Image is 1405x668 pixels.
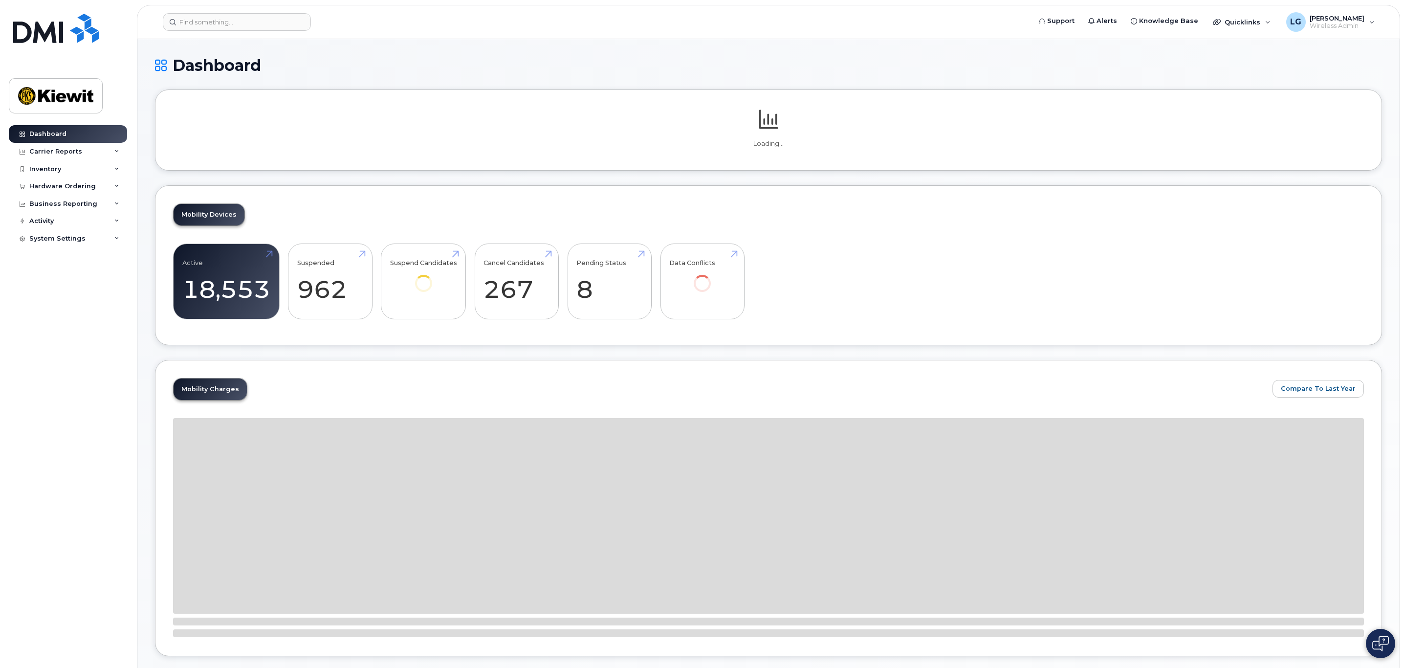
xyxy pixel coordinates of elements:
[576,249,642,314] a: Pending Status 8
[1372,636,1389,651] img: Open chat
[483,249,549,314] a: Cancel Candidates 267
[669,249,735,306] a: Data Conflicts
[155,57,1382,74] h1: Dashboard
[297,249,363,314] a: Suspended 962
[1281,384,1356,393] span: Compare To Last Year
[174,379,247,400] a: Mobility Charges
[173,139,1364,148] p: Loading...
[182,249,270,314] a: Active 18,553
[174,204,244,225] a: Mobility Devices
[1273,380,1364,398] button: Compare To Last Year
[390,249,457,306] a: Suspend Candidates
